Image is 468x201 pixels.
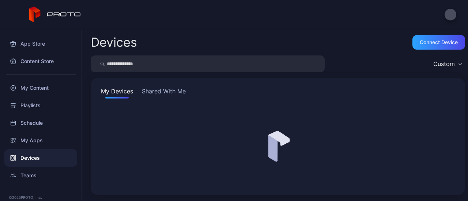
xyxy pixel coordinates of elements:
a: Devices [4,149,77,167]
button: Shared With Me [140,87,187,98]
a: App Store [4,35,77,53]
a: Teams [4,167,77,184]
button: Custom [430,55,465,72]
a: Playlists [4,97,77,114]
div: © 2025 PROTO, Inc. [9,194,73,200]
a: My Content [4,79,77,97]
button: Connect device [412,35,465,50]
button: My Devices [99,87,135,98]
a: My Apps [4,132,77,149]
div: Custom [433,60,455,67]
a: Schedule [4,114,77,132]
a: Content Store [4,53,77,70]
h2: Devices [91,36,137,49]
div: Connect device [420,39,458,45]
